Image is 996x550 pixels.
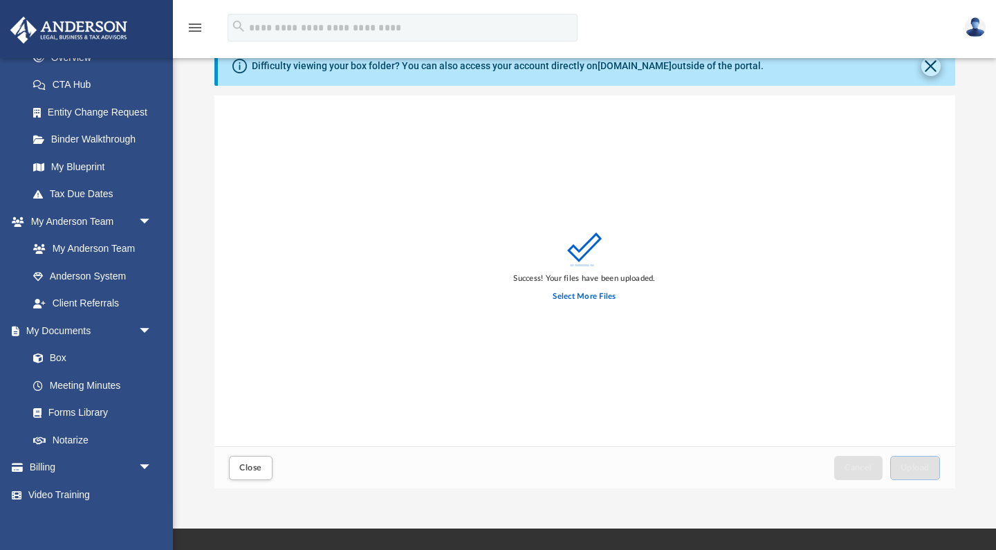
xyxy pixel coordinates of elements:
span: Close [239,464,261,472]
span: Upload [901,464,930,472]
a: menu [187,26,203,36]
a: Box [19,345,159,372]
div: grid [214,95,955,447]
a: My Anderson Team [19,235,159,263]
a: Binder Walkthrough [19,126,173,154]
a: Billingarrow_drop_down [10,454,173,482]
img: Anderson Advisors Platinum Portal [6,17,131,44]
button: Close [921,57,941,76]
a: Entity Change Request [19,98,173,126]
a: Client Referrals [19,290,166,318]
a: [DOMAIN_NAME] [598,60,672,71]
span: Cancel [845,464,872,472]
a: Forms Library [19,399,159,427]
a: Anderson System [19,262,166,290]
div: Upload [214,95,955,489]
a: Notarize [19,426,166,454]
a: Tax Due Dates [19,181,173,208]
button: Cancel [834,456,883,480]
a: My Documentsarrow_drop_down [10,317,166,345]
a: My Anderson Teamarrow_drop_down [10,208,166,235]
img: User Pic [965,17,986,37]
button: Close [229,456,272,480]
div: Success! Your files have been uploaded. [513,273,655,285]
a: My Blueprint [19,153,166,181]
a: Meeting Minutes [19,372,166,399]
span: arrow_drop_down [138,208,166,236]
i: search [231,19,246,34]
span: arrow_drop_down [138,454,166,482]
a: Video Training [10,481,166,508]
span: arrow_drop_down [138,317,166,345]
a: CTA Hub [19,71,173,99]
i: menu [187,19,203,36]
button: Upload [890,456,940,480]
label: Select More Files [553,291,616,303]
div: Difficulty viewing your box folder? You can also access your account directly on outside of the p... [252,59,764,73]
